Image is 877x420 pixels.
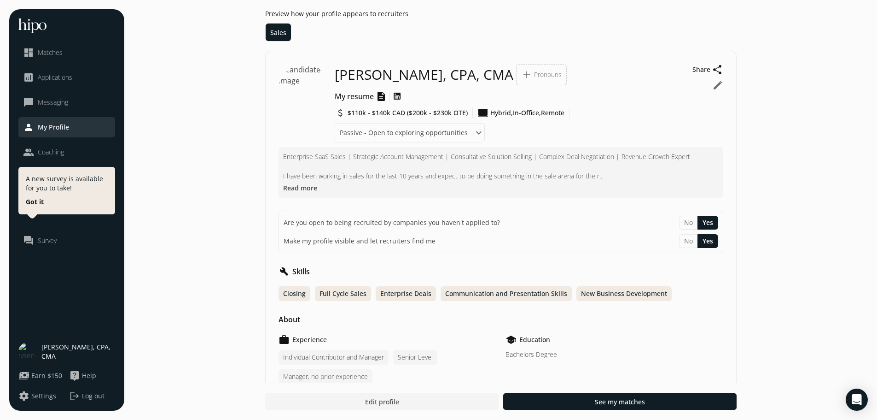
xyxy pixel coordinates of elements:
button: paymentsEarn $150 [18,370,62,381]
span: [PERSON_NAME], CPA, CMA [41,343,115,361]
button: Yes [697,234,718,248]
span: [PERSON_NAME], CPA, CMA [335,66,513,83]
span: school [505,334,517,345]
a: settingsSettings [18,390,64,402]
a: chat_bubble_outlineMessaging [23,97,110,108]
span: Remote [541,108,564,118]
button: No [679,234,697,248]
h2: Experience [292,335,327,344]
span: logout [69,390,80,402]
div: New Business Development [576,286,672,301]
span: Matches [38,48,63,57]
span: people [23,147,34,158]
div: Enterprise Deals [376,286,436,301]
button: See my matches [503,393,737,410]
a: My resumedescription [335,91,387,102]
span: add [521,69,532,80]
a: live_helpHelp [69,370,115,381]
div: Open Intercom Messenger [846,389,868,411]
div: Senior Level [393,350,437,365]
span: description [376,91,387,102]
span: build [279,266,290,277]
span: Survey [38,236,57,245]
p: Enterprise SaaS Sales | Strategic Account Management | Consultative Solution Selling | Complex De... [283,152,719,181]
button: Shareshare [692,64,723,75]
div: Communication and Presentation Skills [441,286,572,301]
button: Edit profile [265,393,499,410]
a: question_answerSurvey [23,235,110,246]
span: payments [18,370,29,381]
p: A new survey is available for you to take! [26,174,108,193]
span: settings [18,390,29,402]
span: Earn $150 [31,371,62,380]
span: Messaging [38,98,68,107]
img: hh-logo-white [18,18,46,33]
a: personMy Profile [23,122,110,133]
span: Coaching [38,148,64,157]
img: candidate-image [279,64,331,116]
div: Bachelors Degree [505,350,723,359]
button: No [679,216,697,230]
span: Make my profile visible and let recruiters find me [284,237,436,246]
span: See my matches [595,397,645,407]
span: My resume [335,91,374,102]
button: Got it [26,197,44,207]
button: settingsSettings [18,390,56,402]
span: live_help [69,370,80,381]
button: Read more [283,183,317,193]
span: computer [477,107,488,118]
span: Pronouns [534,70,562,79]
span: analytics [23,72,34,83]
li: Sales [266,24,291,41]
h2: Skills [292,266,310,277]
div: Closing [279,286,310,301]
button: edit [712,80,723,91]
span: My Profile [38,123,69,132]
span: dashboard [23,47,34,58]
div: Manager, no prior experience [279,369,372,384]
div: Individual Contributor and Manager [279,350,389,365]
span: Settings [31,391,56,401]
span: attach_money [335,107,346,118]
span: In-Office, [513,108,541,118]
span: $110k - $140k CAD ($200k - $230k OTE) [348,108,468,118]
span: Help [82,371,96,380]
button: Yes [697,216,718,230]
span: Are you open to being recruited by companies you haven't applied to? [284,218,500,227]
h2: About [279,314,300,325]
h1: Preview how your profile appears to recruiters [265,9,737,18]
span: chat_bubble_outline [23,97,34,108]
a: peopleCoaching [23,147,110,158]
span: work [279,334,290,345]
span: share [712,64,723,75]
button: logoutLog out [69,390,115,402]
button: live_helpHelp [69,370,96,381]
span: Applications [38,73,72,82]
a: dashboardMatches [23,47,110,58]
span: Share [692,65,710,74]
span: question_answer [23,235,34,246]
span: Hybrid, [490,108,513,118]
span: person [23,122,34,133]
h2: Education [519,335,550,344]
span: Edit profile [365,397,399,407]
div: Full Cycle Sales [315,286,371,301]
a: analyticsApplications [23,72,110,83]
span: Log out [82,391,105,401]
a: paymentsEarn $150 [18,370,64,381]
img: user-photo [18,343,37,361]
